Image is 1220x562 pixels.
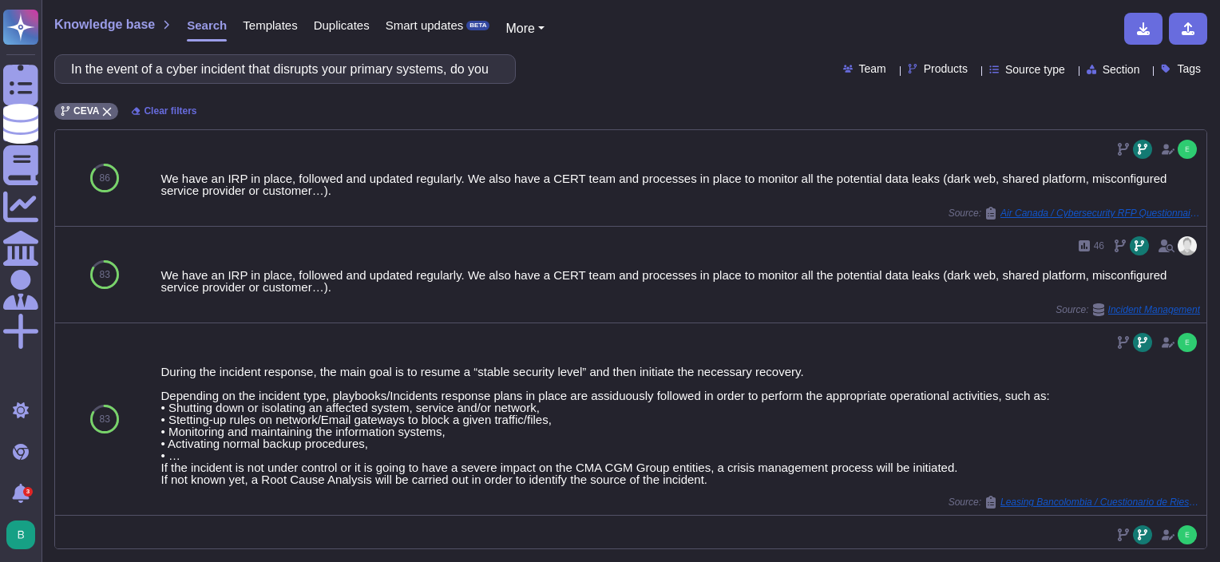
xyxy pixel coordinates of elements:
span: 46 [1094,241,1104,251]
span: Source type [1005,64,1065,75]
img: user [1178,140,1197,159]
span: Clear filters [144,106,196,116]
img: user [1178,333,1197,352]
span: 86 [100,173,110,183]
span: Tags [1177,63,1201,74]
div: We have an IRP in place, followed and updated regularly. We also have a CERT team and processes i... [160,172,1200,196]
img: user [1178,525,1197,544]
span: Duplicates [314,19,370,31]
img: user [1178,236,1197,255]
img: user [6,520,35,549]
span: Section [1103,64,1140,75]
div: We have an IRP in place, followed and updated regularly. We also have a CERT team and processes i... [160,269,1200,293]
button: More [505,19,545,38]
span: 83 [100,270,110,279]
span: Team [859,63,886,74]
span: More [505,22,534,35]
span: CEVA [73,106,99,116]
div: BETA [466,21,489,30]
input: Search a question or template... [63,55,499,83]
button: user [3,517,46,552]
div: During the incident response, the main goal is to resume a “stable security level” and then initi... [160,366,1200,485]
span: Templates [243,19,297,31]
span: Products [924,63,968,74]
span: Source: [949,496,1200,509]
span: 83 [100,414,110,424]
span: Leasing Bancolombia / Cuestionario de Riesgos (1) [1000,497,1200,507]
span: Source: [949,207,1200,220]
span: Source: [1056,303,1200,316]
span: Air Canada / Cybersecurity RFP Questionnaires [1000,208,1200,218]
span: Knowledge base [54,18,155,31]
span: Search [187,19,227,31]
div: 3 [23,487,33,497]
span: Incident Management [1108,305,1200,315]
span: Smart updates [386,19,464,31]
